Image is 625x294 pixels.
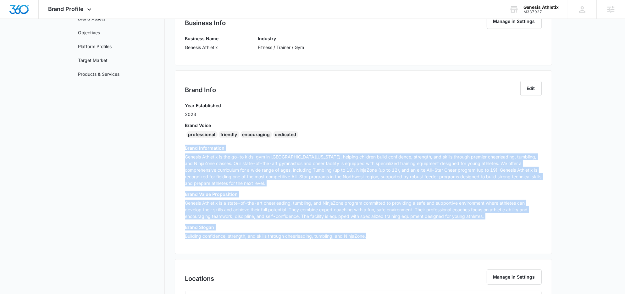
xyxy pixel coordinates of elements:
div: professional [186,131,218,138]
div: friendly [219,131,239,138]
p: Genesis Athletix [185,44,219,51]
span: Brand Profile [48,6,84,12]
h2: Business Info [185,18,226,28]
h3: Year Established [185,102,221,109]
button: Edit [520,81,542,96]
a: Objectives [78,29,100,36]
a: Products & Services [78,71,120,77]
div: account id [523,10,559,14]
h3: Business Name [185,35,219,42]
p: Building confidence, strength, and skills through cheerleading, tumbling, and NinjaZone. [185,233,542,239]
a: Platform Profiles [78,43,112,50]
p: Genesis Athletix is the go-to kids’ gym in [GEOGRAPHIC_DATA][US_STATE], helping children build co... [185,153,542,186]
h3: Brand Value Proposition [185,191,542,197]
p: Fitness / Trainer / Gym [258,44,304,51]
p: 2023 [185,111,221,118]
h2: Locations [185,274,214,283]
h3: Brand Slogan [185,224,542,230]
div: account name [523,5,559,10]
a: Brand Assets [78,15,106,22]
div: dedicated [273,131,298,138]
p: Genesis Athletix is a state-of-the-art cheerleading, tumbling, and NinjaZone program committed to... [185,200,542,219]
button: Manage in Settings [487,269,542,285]
button: Manage in Settings [487,14,542,29]
h2: Brand Info [185,85,216,95]
h3: Brand Voice [185,122,542,129]
h3: Brand Information [185,145,542,151]
a: Target Market [78,57,108,64]
div: encouraging [241,131,272,138]
h3: Industry [258,35,304,42]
